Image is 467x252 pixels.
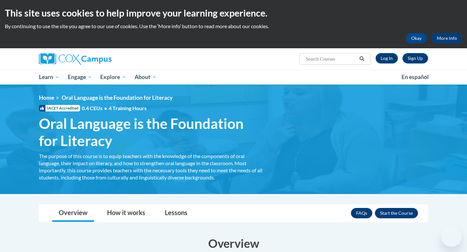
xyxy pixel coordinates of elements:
[397,70,433,84] a: En español
[39,235,428,251] h3: Overview
[135,73,157,81] span: About
[52,205,94,222] a: Overview
[305,55,357,63] input: Search Courses
[64,70,96,85] a: Engage
[39,73,59,81] span: Learn
[402,53,428,63] a: Register
[35,70,64,85] a: Learn
[29,70,438,85] div: Main menu
[375,208,418,218] button: Enroll
[351,208,372,218] a: FAQs
[39,53,162,65] a: Cox Campus
[82,105,147,112] span: 0.4 CEUs
[104,105,107,111] span: •
[39,115,263,149] span: Oral Language is the Foundation for Literacy
[401,74,429,80] span: En español
[62,94,173,101] span: Oral Language is the Foundation for Literacy
[441,226,462,247] iframe: Button to launch messaging window
[39,105,80,111] span: IACET Accredited
[406,33,427,43] button: Okay
[5,6,462,19] h2: This site uses cookies to help improve your learning experience.
[376,53,398,63] a: Log In
[5,23,462,30] p: By continuing to use the site you agree to our use of cookies. Use the ‘More info’ button to read...
[130,70,161,85] a: About
[101,205,152,222] a: How it works
[39,153,263,181] div: The purpose of this course is to equip teachers with the knowledge of the components of oral lang...
[96,70,130,85] a: Explore
[39,94,54,101] a: Home
[432,33,462,43] a: More Info
[68,73,92,81] span: Engage
[39,53,112,65] img: Cox Campus
[100,73,126,81] span: Explore
[109,105,147,111] span: 4 Training Hours
[357,55,367,63] button: Search
[158,205,194,222] a: Lessons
